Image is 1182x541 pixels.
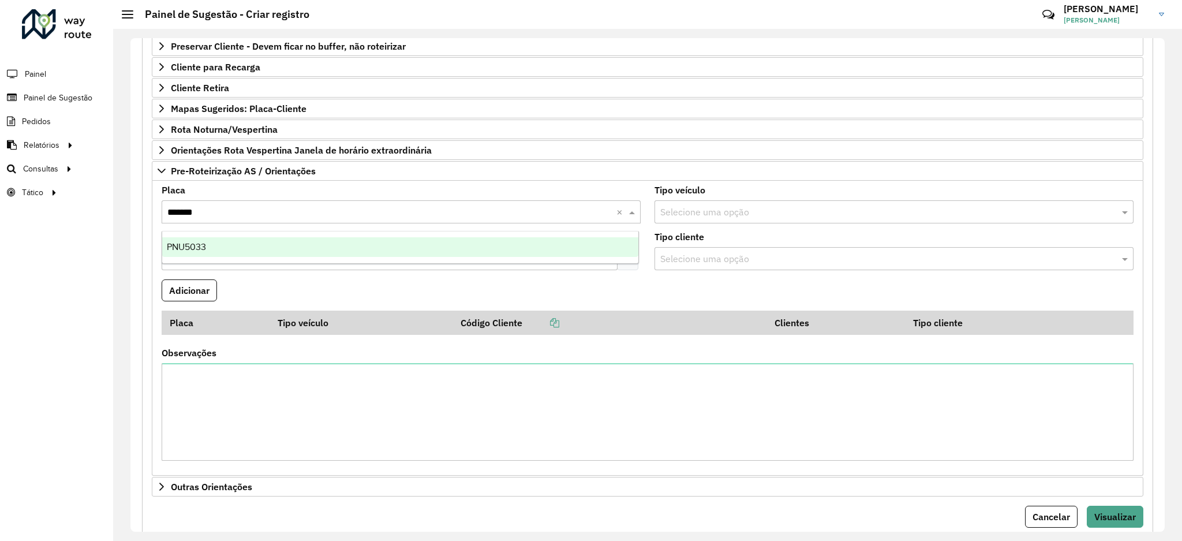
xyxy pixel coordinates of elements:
[23,163,58,175] span: Consultas
[152,57,1143,77] a: Cliente para Recarga
[162,230,196,244] label: Clientes
[905,311,1084,335] th: Tipo cliente
[616,205,626,219] span: Clear all
[171,104,306,113] span: Mapas Sugeridos: Placa-Cliente
[766,311,905,335] th: Clientes
[1094,511,1136,523] span: Visualizar
[654,230,704,244] label: Tipo cliente
[162,346,216,360] label: Observações
[1087,506,1143,528] button: Visualizar
[452,311,766,335] th: Código Cliente
[1064,15,1150,25] span: [PERSON_NAME]
[171,166,316,176] span: Pre-Roteirização AS / Orientações
[171,62,260,72] span: Cliente para Recarga
[25,68,46,80] span: Painel
[22,186,43,199] span: Tático
[22,115,51,128] span: Pedidos
[171,83,229,92] span: Cliente Retira
[152,181,1143,476] div: Pre-Roteirização AS / Orientações
[24,139,59,151] span: Relatórios
[167,242,206,252] span: PNU5033
[162,311,270,335] th: Placa
[171,482,252,491] span: Outras Orientações
[1036,2,1061,27] a: Contato Rápido
[152,161,1143,181] a: Pre-Roteirização AS / Orientações
[152,78,1143,98] a: Cliente Retira
[162,231,639,264] ng-dropdown-panel: Options list
[1033,511,1070,523] span: Cancelar
[1025,506,1078,528] button: Cancelar
[152,477,1143,497] a: Outras Orientações
[24,92,92,104] span: Painel de Sugestão
[152,120,1143,139] a: Rota Noturna/Vespertina
[152,36,1143,56] a: Preservar Cliente - Devem ficar no buffer, não roteirizar
[171,42,406,51] span: Preservar Cliente - Devem ficar no buffer, não roteirizar
[522,317,559,329] a: Copiar
[133,8,309,21] h2: Painel de Sugestão - Criar registro
[1064,3,1150,14] h3: [PERSON_NAME]
[162,279,217,301] button: Adicionar
[654,183,705,197] label: Tipo veículo
[171,145,432,155] span: Orientações Rota Vespertina Janela de horário extraordinária
[171,125,278,134] span: Rota Noturna/Vespertina
[162,183,185,197] label: Placa
[270,311,453,335] th: Tipo veículo
[152,140,1143,160] a: Orientações Rota Vespertina Janela de horário extraordinária
[152,99,1143,118] a: Mapas Sugeridos: Placa-Cliente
